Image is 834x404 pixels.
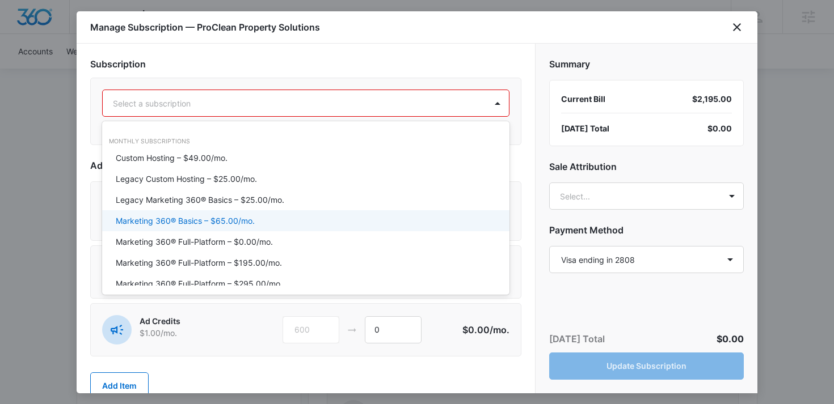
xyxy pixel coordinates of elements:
span: Current Bill [561,94,605,104]
p: Marketing 360® Full-Platform – $295.00/mo. [116,278,283,290]
p: Ad Credits [140,315,239,327]
div: v 4.0.24 [32,18,56,27]
img: logo_orange.svg [18,18,27,27]
h2: Subscription [90,57,521,71]
p: $1.00 /mo. [140,327,239,339]
h1: Manage Subscription — ProClean Property Solutions [90,20,320,34]
p: Marketing 360® Basics – $65.00/mo. [116,215,255,227]
p: Legacy Marketing 360® Basics – $25.00/mo. [116,194,284,206]
div: $2,195.00 [692,93,732,105]
span: /mo. [490,324,509,335]
h2: Sale Attribution [549,160,744,173]
div: Monthly Subscriptions [102,137,509,146]
input: 1 [365,316,422,343]
p: [DATE] Total [549,332,605,346]
h2: Summary [549,57,744,71]
p: Marketing 360® Full-Platform – $0.00/mo. [116,236,273,248]
div: Domain: [DOMAIN_NAME] [30,29,125,39]
div: Domain Overview [43,67,102,74]
span: $0.00 [717,333,744,345]
input: Subscription [113,97,115,109]
span: $0.00 [707,122,732,134]
button: close [730,20,744,34]
p: Custom Hosting – $49.00/mo. [116,152,228,164]
p: $0.00 [456,323,509,337]
div: Keywords by Traffic [125,67,191,74]
img: website_grey.svg [18,29,27,39]
img: tab_keywords_by_traffic_grey.svg [113,66,122,75]
img: tab_domain_overview_orange.svg [31,66,40,75]
h2: Payment Method [549,223,744,237]
h2: Add-Ons [90,159,521,172]
p: Legacy Custom Hosting – $25.00/mo. [116,173,257,185]
p: Marketing 360® Full-Platform – $195.00/mo. [116,257,282,269]
button: Add Item [90,372,149,399]
span: [DATE] Total [561,122,609,134]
